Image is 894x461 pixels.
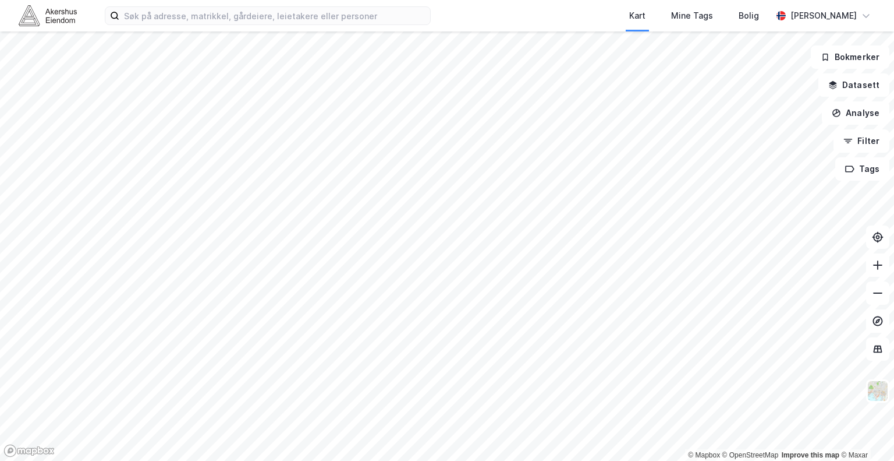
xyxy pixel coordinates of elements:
[739,9,759,23] div: Bolig
[835,157,889,181] button: Tags
[19,5,77,26] img: akershus-eiendom-logo.9091f326c980b4bce74ccdd9f866810c.svg
[782,451,839,459] a: Improve this map
[811,45,889,69] button: Bokmerker
[818,73,889,97] button: Datasett
[836,405,894,461] iframe: Chat Widget
[833,129,889,153] button: Filter
[867,380,889,402] img: Z
[119,7,430,24] input: Søk på adresse, matrikkel, gårdeiere, leietakere eller personer
[822,101,889,125] button: Analyse
[836,405,894,461] div: Kontrollprogram for chat
[790,9,857,23] div: [PERSON_NAME]
[722,451,779,459] a: OpenStreetMap
[671,9,713,23] div: Mine Tags
[629,9,645,23] div: Kart
[688,451,720,459] a: Mapbox
[3,444,55,458] a: Mapbox homepage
